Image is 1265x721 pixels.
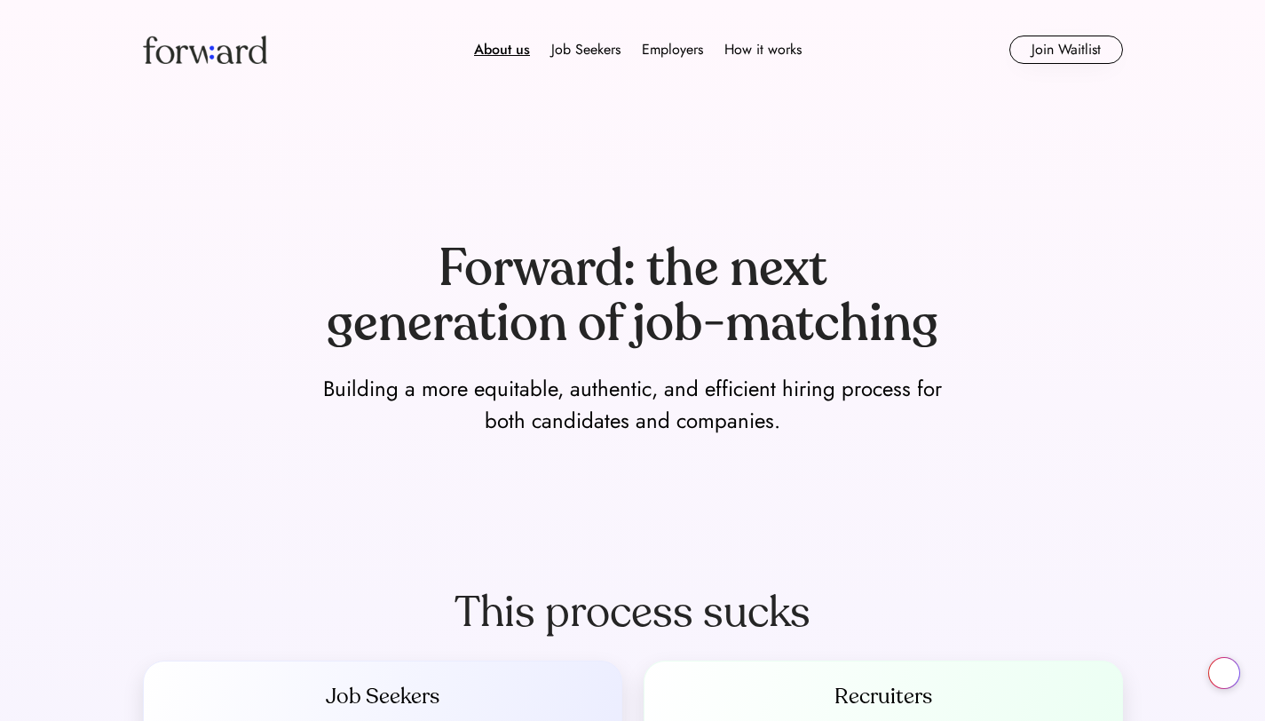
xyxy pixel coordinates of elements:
div: Employers [642,39,703,60]
img: Forward logo [143,36,267,64]
div: About us [474,39,530,60]
div: Job Seekers [551,39,621,60]
button: Join Waitlist [1009,36,1123,64]
div: Job Seekers [165,683,600,711]
div: Building a more equitable, authentic, and efficient hiring process for both candidates and compan... [313,373,953,437]
div: Recruiters [666,683,1101,711]
div: Forward: the next generation of job-matching [313,242,953,351]
div: This process sucks [455,586,810,639]
div: How it works [724,39,802,60]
